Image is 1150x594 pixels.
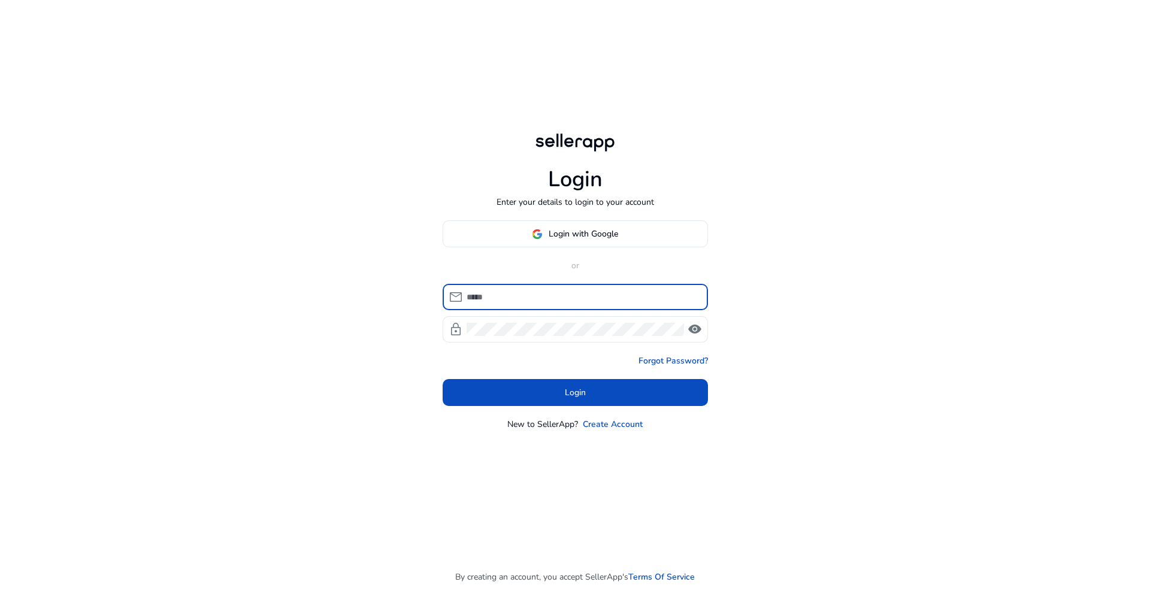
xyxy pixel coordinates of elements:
a: Forgot Password? [638,354,708,367]
a: Create Account [583,418,643,431]
p: New to SellerApp? [507,418,578,431]
span: visibility [688,322,702,337]
span: mail [449,290,463,304]
p: or [443,259,708,272]
img: google-logo.svg [532,229,543,240]
span: Login with Google [549,228,618,240]
a: Terms Of Service [628,571,695,583]
p: Enter your details to login to your account [497,196,654,208]
button: Login [443,379,708,406]
span: Login [565,386,586,399]
h1: Login [548,166,603,192]
button: Login with Google [443,220,708,247]
span: lock [449,322,463,337]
